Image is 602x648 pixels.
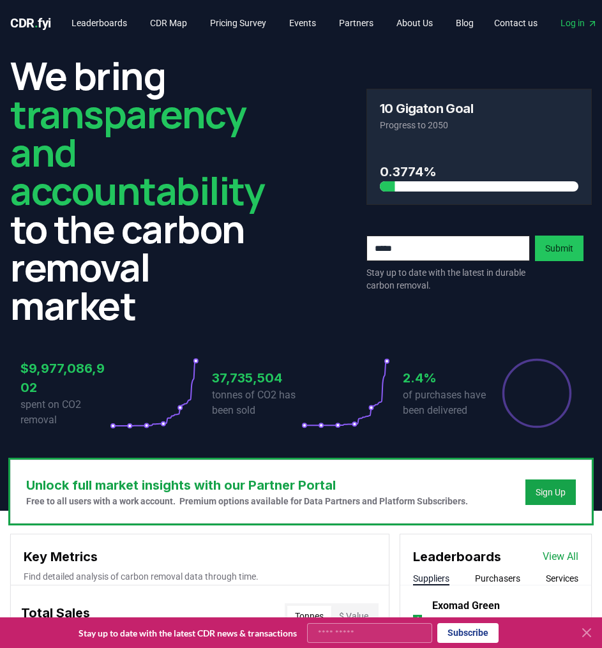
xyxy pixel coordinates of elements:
button: Submit [535,236,583,261]
h3: 2.4% [403,368,492,388]
a: Events [279,11,326,34]
p: tonnes of CO2 has been sold [212,388,301,418]
p: 1 [415,614,421,629]
a: About Us [386,11,443,34]
p: Progress to 2050 [380,119,578,132]
h3: Leaderboards [413,547,501,566]
a: Sign Up [536,486,566,499]
button: Services [546,572,578,585]
p: Free to all users with a work account. Premium options available for Data Partners and Platform S... [26,495,468,508]
a: Blog [446,11,484,34]
a: CDR.fyi [10,14,51,32]
span: CDR fyi [10,15,51,31]
a: View All [543,549,578,564]
button: $ Value [331,606,376,626]
button: Tonnes [287,606,331,626]
h3: 0.3774% [380,162,578,181]
h3: 37,735,504 [212,368,301,388]
a: Pricing Survey [200,11,276,34]
button: Suppliers [413,572,449,585]
button: Sign Up [525,479,576,505]
p: Stay up to date with the latest in durable carbon removal. [366,266,530,292]
a: Partners [329,11,384,34]
a: Contact us [484,11,548,34]
div: Percentage of sales delivered [501,358,573,429]
p: Find detailed analysis of carbon removal data through time. [24,570,376,583]
h3: Key Metrics [24,547,376,566]
h2: We bring to the carbon removal market [10,56,264,324]
a: Exomad Green [432,598,500,614]
h3: $9,977,086,902 [20,359,110,397]
p: of purchases have been delivered [403,388,492,418]
span: . [34,15,38,31]
span: transparency and accountability [10,87,264,216]
h3: 10 Gigaton Goal [380,102,473,115]
button: Purchasers [475,572,520,585]
a: Leaderboards [61,11,137,34]
h3: Unlock full market insights with our Partner Portal [26,476,468,495]
a: CDR Map [140,11,197,34]
p: spent on CO2 removal [20,397,110,428]
span: Log in [561,17,598,29]
nav: Main [61,11,484,34]
h3: Total Sales [21,603,90,629]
